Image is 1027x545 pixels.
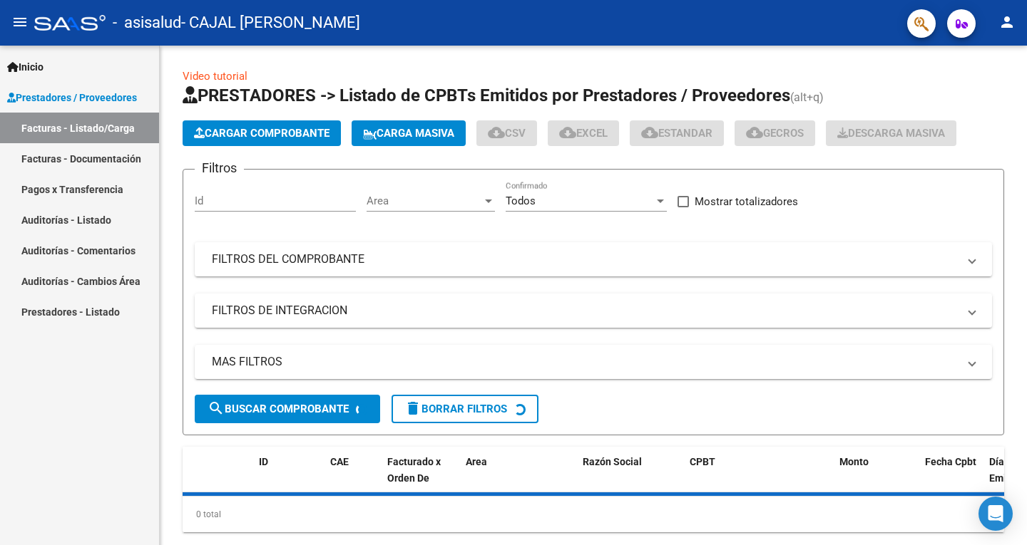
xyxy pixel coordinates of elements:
datatable-header-cell: Facturado x Orden De [382,447,460,509]
span: - CAJAL [PERSON_NAME] [181,7,360,38]
a: Video tutorial [183,70,247,83]
button: EXCEL [548,120,619,146]
h3: Filtros [195,158,244,178]
datatable-header-cell: ID [253,447,325,509]
mat-panel-title: MAS FILTROS [212,354,958,370]
span: Cargar Comprobante [194,127,329,140]
datatable-header-cell: Fecha Cpbt [919,447,983,509]
span: ID [259,456,268,467]
datatable-header-cell: Area [460,447,556,509]
span: Borrar Filtros [404,403,507,415]
span: CSV [488,127,526,140]
button: Buscar Comprobante [195,395,380,423]
span: Area [367,194,482,207]
mat-expansion-panel-header: FILTROS DEL COMPROBANTE [195,242,992,276]
button: Borrar Filtros [392,395,538,423]
mat-icon: menu [11,14,29,31]
span: Prestadores / Proveedores [7,90,137,105]
mat-panel-title: FILTROS DE INTEGRACION [212,303,958,318]
button: Descarga Masiva [826,120,956,146]
span: EXCEL [559,127,608,140]
span: Buscar Comprobante [208,403,349,415]
span: - asisalud [113,7,181,38]
span: Area [466,456,487,467]
span: Estandar [641,127,712,140]
span: Todos [506,194,536,207]
span: Monto [839,456,869,467]
span: CPBT [690,456,715,467]
span: Carga Masiva [363,127,454,140]
mat-icon: cloud_download [488,124,505,141]
mat-icon: cloud_download [559,124,576,141]
span: Fecha Cpbt [925,456,976,467]
mat-icon: delete [404,400,421,417]
button: Carga Masiva [352,120,466,146]
span: Gecros [746,127,804,140]
mat-icon: search [208,400,225,417]
span: PRESTADORES -> Listado de CPBTs Emitidos por Prestadores / Proveedores [183,85,790,105]
datatable-header-cell: CPBT [684,447,834,509]
datatable-header-cell: CAE [325,447,382,509]
button: Cargar Comprobante [183,120,341,146]
mat-expansion-panel-header: MAS FILTROS [195,345,992,379]
div: 0 total [183,497,1004,532]
span: Inicio [7,59,44,75]
button: Estandar [630,120,724,146]
datatable-header-cell: Razón Social [577,447,684,509]
span: (alt+q) [790,90,824,104]
mat-icon: person [998,14,1016,31]
div: Open Intercom Messenger [979,497,1013,531]
span: Facturado x Orden De [387,456,441,484]
button: CSV [476,120,537,146]
span: Descarga Masiva [837,127,945,140]
datatable-header-cell: Monto [834,447,919,509]
mat-icon: cloud_download [641,124,658,141]
span: Mostrar totalizadores [695,193,798,210]
app-download-masive: Descarga masiva de comprobantes (adjuntos) [826,120,956,146]
mat-panel-title: FILTROS DEL COMPROBANTE [212,251,958,267]
span: CAE [330,456,349,467]
mat-expansion-panel-header: FILTROS DE INTEGRACION [195,294,992,328]
span: Razón Social [583,456,642,467]
mat-icon: cloud_download [746,124,763,141]
button: Gecros [735,120,815,146]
